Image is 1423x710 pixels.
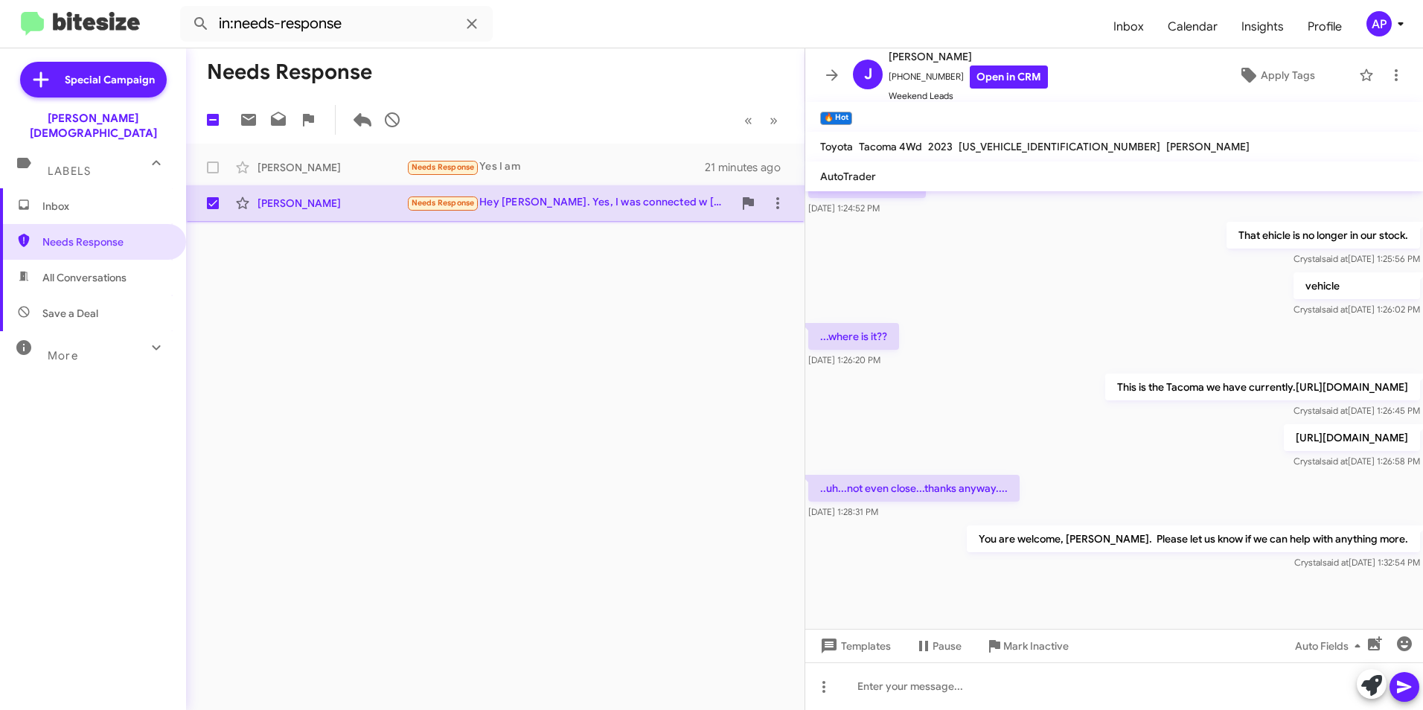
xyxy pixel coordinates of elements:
span: said at [1322,455,1348,467]
span: Labels [48,164,91,178]
nav: Page navigation example [736,105,787,135]
span: Pause [933,633,962,659]
span: Save a Deal [42,306,98,321]
span: Apply Tags [1261,62,1315,89]
span: Needs Response [412,162,475,172]
button: Previous [735,105,761,135]
span: Crystal [DATE] 1:26:58 PM [1294,455,1420,467]
span: « [744,111,752,129]
span: [PERSON_NAME] [1166,140,1250,153]
span: Weekend Leads [889,89,1048,103]
button: Apply Tags [1200,62,1352,89]
span: Crystal [DATE] 1:32:54 PM [1294,557,1420,568]
div: Yes I am [406,159,705,176]
span: Crystal [DATE] 1:25:56 PM [1294,253,1420,264]
input: Search [180,6,493,42]
span: J [864,63,872,86]
a: Calendar [1156,5,1229,48]
span: » [770,111,778,129]
span: Crystal [DATE] 1:26:02 PM [1294,304,1420,315]
a: Special Campaign [20,62,167,97]
div: [PERSON_NAME] [258,196,406,211]
p: You are welcome, [PERSON_NAME]. Please let us know if we can help with anything more. [967,525,1420,552]
button: AP [1354,11,1407,36]
button: Mark Inactive [973,633,1081,659]
span: Needs Response [412,198,475,208]
span: More [48,349,78,362]
span: [PERSON_NAME] [889,48,1048,65]
span: Crystal [DATE] 1:26:45 PM [1294,405,1420,416]
h1: Needs Response [207,60,372,84]
span: said at [1322,405,1348,416]
div: Hey [PERSON_NAME]. Yes, I was connected w [PERSON_NAME] about it. I'm not in a position to come i... [406,194,733,211]
p: vehicle [1294,272,1420,299]
button: Next [761,105,787,135]
span: [DATE] 1:26:20 PM [808,354,880,365]
span: AutoTrader [820,170,876,183]
div: [PERSON_NAME] [258,160,406,175]
p: That ehicle is no longer in our stock. [1227,222,1420,249]
span: [US_VEHICLE_IDENTIFICATION_NUMBER] [959,140,1160,153]
span: Templates [817,633,891,659]
button: Pause [903,633,973,659]
button: Auto Fields [1283,633,1378,659]
span: Tacoma 4Wd [859,140,922,153]
p: This is the Tacoma we have currently.[URL][DOMAIN_NAME] [1105,374,1420,400]
div: AP [1366,11,1392,36]
p: ..uh...not even close...thanks anyway.... [808,475,1020,502]
span: Inbox [42,199,169,214]
span: Auto Fields [1295,633,1366,659]
a: Profile [1296,5,1354,48]
span: All Conversations [42,270,127,285]
span: Needs Response [42,234,169,249]
span: Special Campaign [65,72,155,87]
a: Insights [1229,5,1296,48]
span: Toyota [820,140,853,153]
span: said at [1322,253,1348,264]
button: Templates [805,633,903,659]
div: 21 minutes ago [705,160,793,175]
span: [PHONE_NUMBER] [889,65,1048,89]
span: Mark Inactive [1003,633,1069,659]
span: [DATE] 1:28:31 PM [808,506,878,517]
p: ...where is it?? [808,323,899,350]
p: [URL][DOMAIN_NAME] [1284,424,1420,451]
span: 2023 [928,140,953,153]
span: said at [1323,557,1349,568]
a: Open in CRM [970,65,1048,89]
a: Inbox [1101,5,1156,48]
span: [DATE] 1:24:52 PM [808,202,880,214]
span: said at [1322,304,1348,315]
small: 🔥 Hot [820,112,852,125]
